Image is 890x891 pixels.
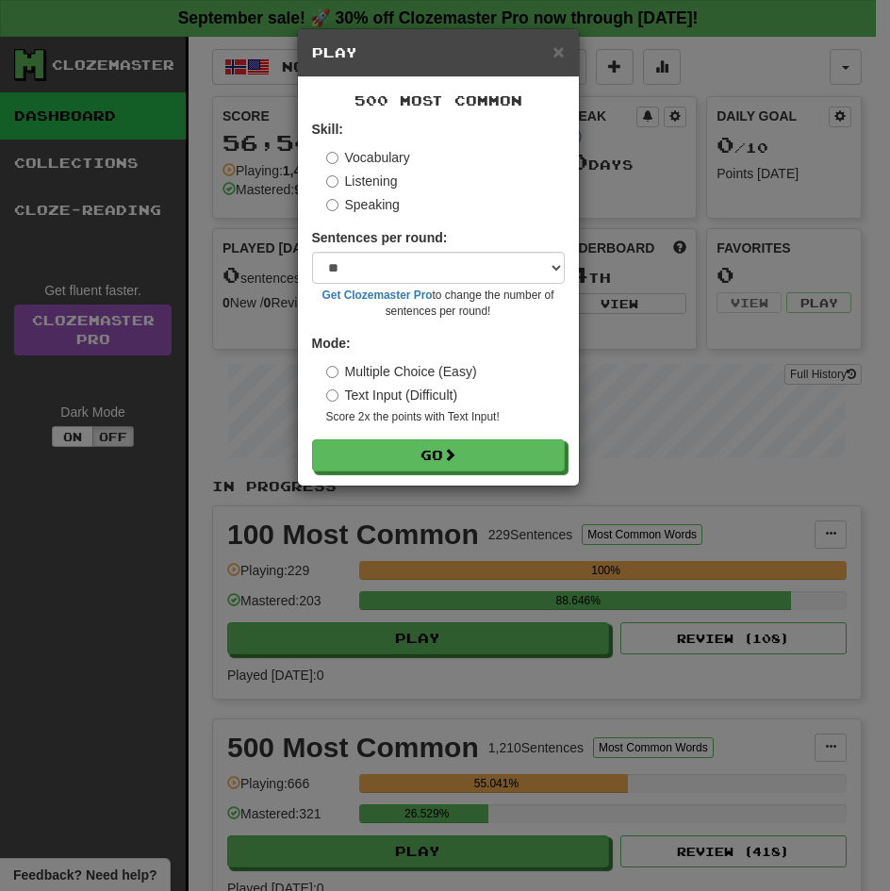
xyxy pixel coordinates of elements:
label: Vocabulary [326,148,410,167]
label: Text Input (Difficult) [326,386,458,404]
label: Listening [326,172,398,190]
h5: Play [312,43,565,62]
label: Speaking [326,195,400,214]
label: Sentences per round: [312,228,448,247]
input: Text Input (Difficult) [326,389,338,402]
button: Close [552,41,564,61]
input: Vocabulary [326,152,338,164]
span: × [552,41,564,62]
small: to change the number of sentences per round! [312,288,565,320]
button: Go [312,439,565,471]
strong: Mode: [312,336,351,351]
input: Listening [326,175,338,188]
input: Multiple Choice (Easy) [326,366,338,378]
a: Get Clozemaster Pro [322,289,433,302]
span: 500 Most Common [354,92,522,108]
strong: Skill: [312,122,343,137]
label: Multiple Choice (Easy) [326,362,477,381]
input: Speaking [326,199,338,211]
small: Score 2x the points with Text Input ! [326,409,565,425]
